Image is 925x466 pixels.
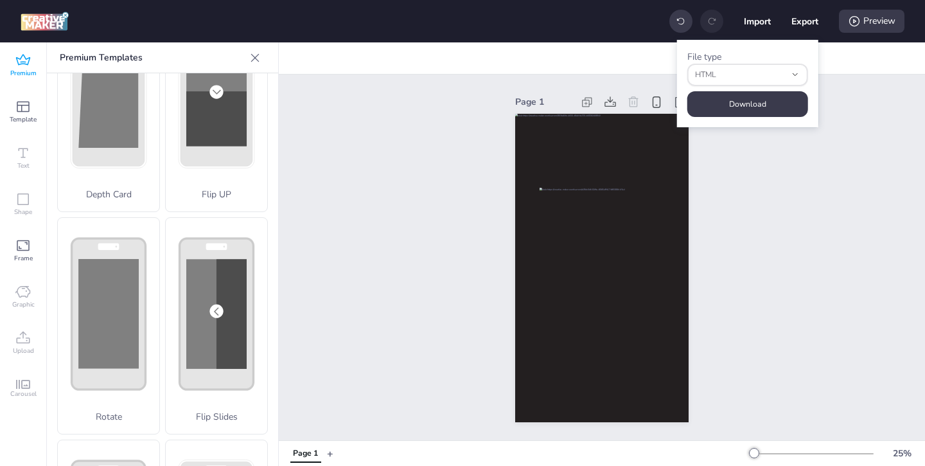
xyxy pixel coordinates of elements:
div: 25 % [886,447,917,460]
div: Tabs [284,442,327,465]
button: Export [791,8,818,35]
p: Premium Templates [60,42,245,73]
p: Flip UP [166,188,267,201]
span: Graphic [12,300,35,310]
button: fileType [687,64,808,86]
button: Download [687,91,808,117]
div: Page 1 [293,448,318,460]
div: Preview [839,10,904,33]
span: Shape [14,207,32,217]
span: Upload [13,346,34,356]
span: HTML [695,69,786,81]
button: + [327,442,333,465]
button: Import [744,8,771,35]
p: Rotate [58,410,159,424]
span: Carousel [10,389,37,399]
label: File type [687,51,721,63]
p: Depth Card [58,188,159,201]
span: Premium [10,68,37,78]
span: Frame [14,253,33,264]
span: Template [10,114,37,125]
div: Page 1 [515,95,573,109]
span: Text [17,161,30,171]
p: Flip Slides [166,410,267,424]
img: logo Creative Maker [21,12,69,31]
